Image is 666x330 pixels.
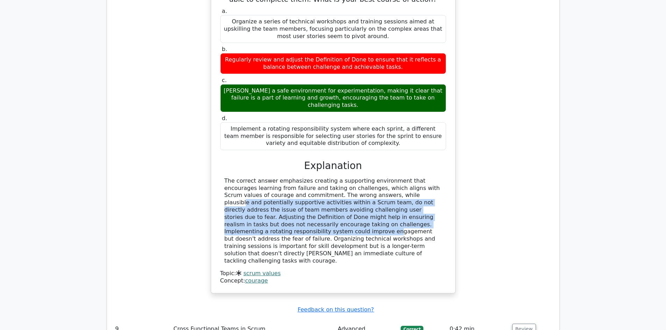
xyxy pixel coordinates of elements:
span: d. [222,115,227,122]
div: [PERSON_NAME] a safe environment for experimentation, making it clear that failure is a part of l... [220,84,446,112]
span: a. [222,8,227,14]
div: Topic: [220,270,446,277]
span: c. [222,77,227,83]
div: Implement a rotating responsibility system where each sprint, a different team member is responsi... [220,122,446,150]
a: courage [245,277,268,284]
a: scrum values [243,270,281,277]
span: b. [222,46,227,52]
a: Feedback on this question? [298,306,374,313]
div: Regularly review and adjust the Definition of Done to ensure that it reflects a balance between c... [220,53,446,74]
div: Concept: [220,277,446,285]
div: Organize a series of technical workshops and training sessions aimed at upskilling the team membe... [220,15,446,43]
h3: Explanation [224,160,442,172]
div: The correct answer emphasizes creating a supporting environment that encourages learning from fai... [224,177,442,265]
